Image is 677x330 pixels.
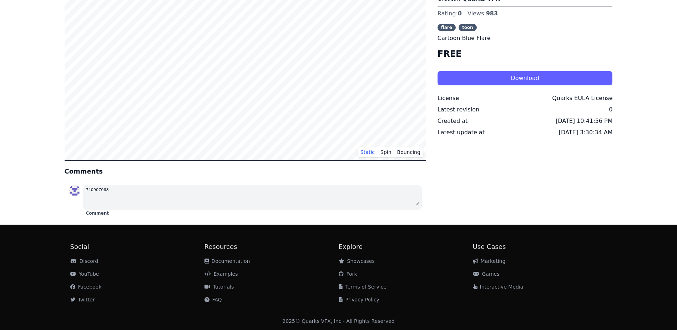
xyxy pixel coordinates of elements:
[486,10,498,17] span: 983
[438,94,459,102] div: License
[339,271,357,277] a: Fork
[459,24,477,31] span: toon
[438,128,485,137] div: Latest update at
[339,242,473,252] h2: Explore
[86,210,109,216] button: Comment
[339,284,387,290] a: Terms of Service
[70,297,95,302] a: Twitter
[438,24,456,31] span: flare
[473,258,506,264] a: Marketing
[559,128,613,137] div: [DATE] 3:30:34 AM
[552,94,612,102] div: Quarks EULA License
[394,147,423,157] button: Bouncing
[438,34,613,42] p: Cartoon Blue Flare
[438,105,479,114] div: Latest revision
[65,166,426,176] h4: Comments
[70,242,204,252] h2: Social
[282,317,395,325] div: 2025 © Quarks VFX, Inc - All Rights Reserved
[70,271,99,277] a: YouTube
[339,297,379,302] a: Privacy Policy
[70,258,98,264] a: Discord
[468,9,498,18] div: Views:
[86,187,109,192] small: 740907068
[204,271,238,277] a: Examples
[438,48,613,60] h4: FREE
[438,71,613,85] button: Download
[438,117,468,125] div: Created at
[556,117,613,125] div: [DATE] 10:41:56 PM
[473,284,524,290] a: Interactive Media
[458,10,462,17] span: 0
[204,284,234,290] a: Tutorials
[609,105,612,114] div: 0
[358,147,378,157] button: Static
[473,271,500,277] a: Games
[69,185,80,196] img: profile
[438,9,462,18] div: Rating:
[204,258,250,264] a: Documentation
[204,242,339,252] h2: Resources
[473,242,607,252] h2: Use Cases
[339,258,375,264] a: Showcases
[204,297,222,302] a: FAQ
[70,284,102,290] a: Facebook
[378,147,394,157] button: Spin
